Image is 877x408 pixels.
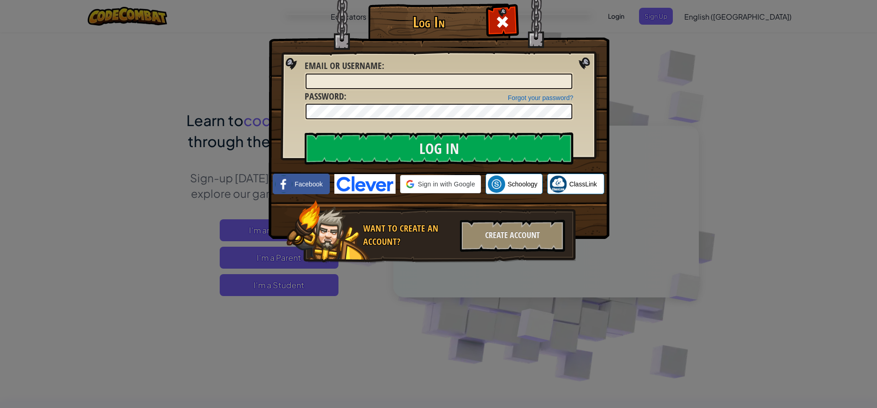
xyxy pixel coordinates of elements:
div: Create Account [460,220,565,252]
span: Password [305,90,344,102]
img: schoology.png [488,175,505,193]
img: classlink-logo-small.png [549,175,567,193]
span: Schoology [507,180,537,189]
div: Want to create an account? [363,222,454,248]
label: : [305,90,346,103]
a: Forgot your password? [508,94,573,101]
div: Sign in with Google [400,175,481,193]
span: Sign in with Google [418,180,475,189]
span: ClassLink [569,180,597,189]
input: Log In [305,132,573,164]
img: clever-logo-blue.png [334,174,396,194]
img: facebook_small.png [275,175,292,193]
span: Facebook [295,180,322,189]
label: : [305,59,384,73]
span: Email or Username [305,59,382,72]
h1: Log In [370,14,487,30]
